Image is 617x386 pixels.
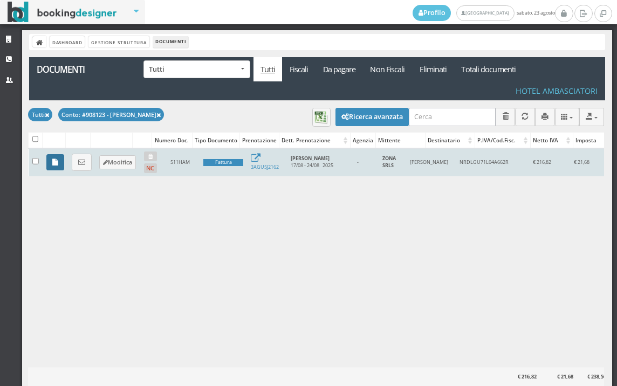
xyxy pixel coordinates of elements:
h4: Hotel Ambasciatori [516,86,598,95]
span: € 216,82 [533,158,551,166]
div: Numero Doc. [152,133,192,148]
a: Gestione Struttura [88,36,149,47]
img: csv-file.png [314,110,328,125]
span: sabato, 23 agosto [413,5,555,21]
div: Netto IVA [531,133,573,148]
a: Da pagare [316,57,363,81]
td: - [353,148,378,176]
a: Documenti [29,57,141,81]
button: NC [144,163,157,173]
a: [GEOGRAPHIC_DATA] [456,5,514,21]
a: Eliminati [412,57,454,81]
button: Modifica [99,155,136,169]
div: € 21,68 [539,370,575,384]
a: Profilo [413,5,451,21]
div: € 216,82 [499,370,539,384]
a: Tutti [253,57,283,81]
a: Dashboard [50,36,85,47]
button: Elimina documento non inviato [144,151,157,161]
div: Fattura [203,159,243,166]
input: Cerca [409,108,496,126]
div: Mittente [376,133,425,148]
div: Agenzia [351,133,375,148]
td: [PERSON_NAME] [406,148,456,176]
span: Tutti [149,65,245,73]
div: Imposta [573,133,611,148]
span: € 21,68 [574,158,589,166]
a: 3AGU5J2162 [251,156,279,170]
b: ZONA SRLS [382,155,396,169]
button: Tutti [143,60,250,78]
div: Dett. Prenotazione [279,133,350,148]
a: Non Fiscali [363,57,412,81]
button: Download dei risultati in formato CSV [312,108,331,126]
a: Visualizza copia di cortesia [46,154,64,170]
a: Totali documenti [454,57,523,81]
td: 511HAM [161,148,200,176]
div: Prenotazione [240,133,279,148]
img: BookingDesigner.com [8,2,117,23]
div: P.IVA/Cod.Fisc. [475,133,530,148]
td: 17/08 - 24/08 2025 [286,148,353,176]
button: Tutti [28,108,52,121]
div: € 238,50 [575,370,608,384]
div: Destinatario [426,133,475,148]
div: Tipo Documento [193,133,239,148]
a: Fiscali [282,57,316,81]
button: Ricerca avanzata [335,108,409,126]
button: Aggiorna [515,108,535,126]
button: Export [579,108,604,126]
a: Invia copia di cortesia [72,154,92,171]
li: Documenti [153,36,188,48]
td: NRDLGU71L04A662R [456,148,512,176]
b: [PERSON_NAME] [291,155,330,162]
button: Conto: #908123 - [PERSON_NAME] [58,108,164,121]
